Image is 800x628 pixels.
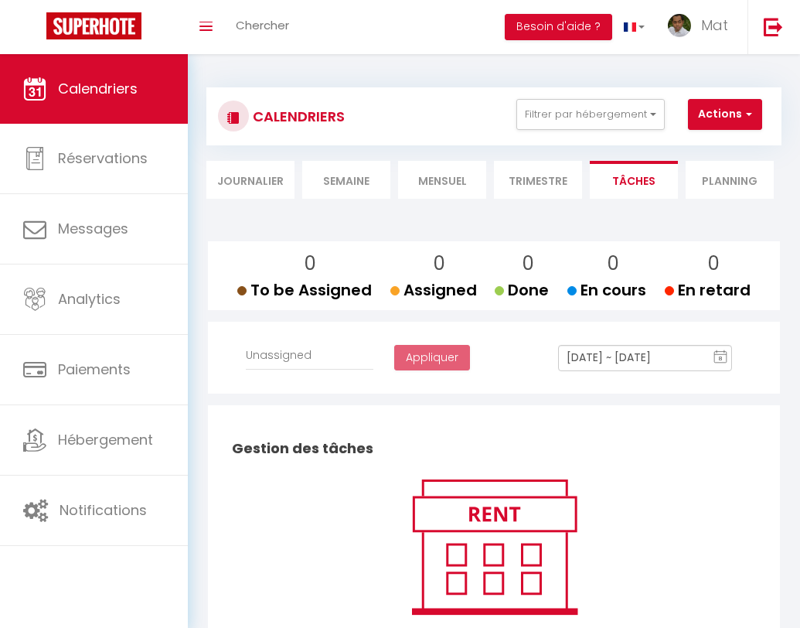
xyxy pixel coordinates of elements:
[250,249,372,278] p: 0
[206,161,294,199] li: Journalier
[764,17,783,36] img: logout
[58,219,128,238] span: Messages
[236,17,289,33] span: Chercher
[58,360,131,379] span: Paiements
[505,14,612,40] button: Besoin d'aide ?
[394,345,470,371] button: Appliquer
[12,6,59,53] button: Ouvrir le widget de chat LiveChat
[495,279,549,301] span: Done
[507,249,549,278] p: 0
[302,161,390,199] li: Semaine
[677,249,751,278] p: 0
[58,430,153,449] span: Hébergement
[567,279,646,301] span: En cours
[719,355,723,362] text: 8
[60,500,147,520] span: Notifications
[558,345,732,371] input: Select Date Range
[228,425,760,473] h2: Gestion des tâches
[494,161,582,199] li: Trimestre
[403,249,477,278] p: 0
[516,99,665,130] button: Filtrer par hébergement
[701,15,728,35] span: Mat
[390,279,477,301] span: Assigned
[668,14,691,37] img: ...
[58,289,121,309] span: Analytics
[686,161,774,199] li: Planning
[590,161,678,199] li: Tâches
[237,279,372,301] span: To be Assigned
[249,99,345,134] h3: CALENDRIERS
[58,148,148,168] span: Réservations
[688,99,762,130] button: Actions
[396,473,593,621] img: rent.png
[580,249,646,278] p: 0
[398,161,486,199] li: Mensuel
[58,79,138,98] span: Calendriers
[46,12,141,39] img: Super Booking
[665,279,751,301] span: En retard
